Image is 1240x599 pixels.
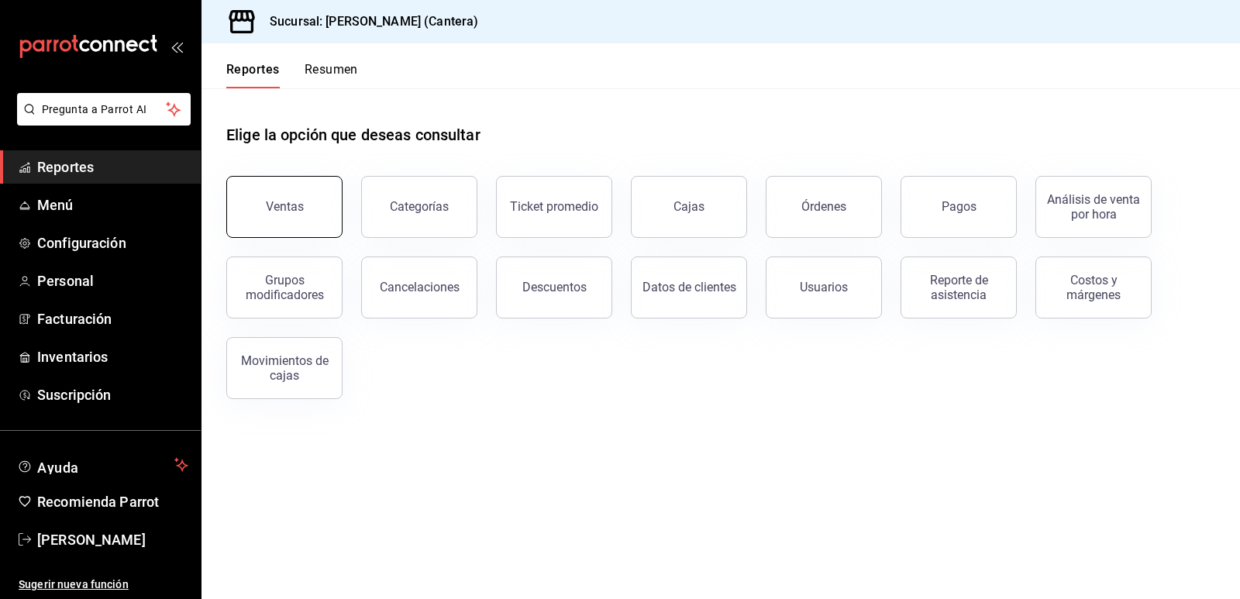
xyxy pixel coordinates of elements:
[801,199,846,214] div: Órdenes
[37,456,168,474] span: Ayuda
[257,12,478,31] h3: Sucursal: [PERSON_NAME] (Cantera)
[236,273,332,302] div: Grupos modificadores
[266,199,304,214] div: Ventas
[901,256,1017,318] button: Reporte de asistencia
[37,529,188,550] span: [PERSON_NAME]
[37,384,188,405] span: Suscripción
[766,256,882,318] button: Usuarios
[37,491,188,512] span: Recomienda Parrot
[522,280,587,294] div: Descuentos
[226,176,343,238] button: Ventas
[37,308,188,329] span: Facturación
[37,157,188,177] span: Reportes
[942,199,976,214] div: Pagos
[390,199,449,214] div: Categorías
[226,62,280,88] button: Reportes
[496,256,612,318] button: Descuentos
[226,256,343,318] button: Grupos modificadores
[800,280,848,294] div: Usuarios
[901,176,1017,238] button: Pagos
[766,176,882,238] button: Órdenes
[673,198,705,216] div: Cajas
[11,112,191,129] a: Pregunta a Parrot AI
[37,195,188,215] span: Menú
[496,176,612,238] button: Ticket promedio
[226,123,480,146] h1: Elige la opción que deseas consultar
[1035,256,1152,318] button: Costos y márgenes
[361,176,477,238] button: Categorías
[170,40,183,53] button: open_drawer_menu
[37,346,188,367] span: Inventarios
[37,270,188,291] span: Personal
[226,337,343,399] button: Movimientos de cajas
[1045,192,1142,222] div: Análisis de venta por hora
[642,280,736,294] div: Datos de clientes
[17,93,191,126] button: Pregunta a Parrot AI
[226,62,358,88] div: navigation tabs
[631,176,747,238] a: Cajas
[305,62,358,88] button: Resumen
[37,232,188,253] span: Configuración
[911,273,1007,302] div: Reporte de asistencia
[42,102,167,118] span: Pregunta a Parrot AI
[361,256,477,318] button: Cancelaciones
[1045,273,1142,302] div: Costos y márgenes
[19,577,188,593] span: Sugerir nueva función
[1035,176,1152,238] button: Análisis de venta por hora
[631,256,747,318] button: Datos de clientes
[510,199,598,214] div: Ticket promedio
[236,353,332,383] div: Movimientos de cajas
[380,280,460,294] div: Cancelaciones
